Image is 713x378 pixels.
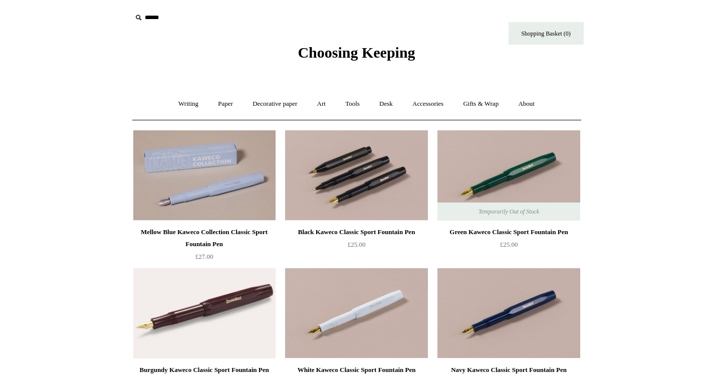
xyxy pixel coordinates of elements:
[285,130,427,221] img: Black Kaweco Classic Sport Fountain Pen
[370,91,402,117] a: Desk
[348,241,366,248] span: £25.00
[285,268,427,358] a: White Kaweco Classic Sport Fountain Pen White Kaweco Classic Sport Fountain Pen
[195,253,213,260] span: £27.00
[285,226,427,267] a: Black Kaweco Classic Sport Fountain Pen £25.00
[440,226,577,238] div: Green Kaweco Classic Sport Fountain Pen
[133,130,276,221] img: Mellow Blue Kaweco Collection Classic Sport Fountain Pen
[285,130,427,221] a: Black Kaweco Classic Sport Fountain Pen Black Kaweco Classic Sport Fountain Pen
[133,268,276,358] a: Burgundy Kaweco Classic Sport Fountain Pen Burgundy Kaweco Classic Sport Fountain Pen
[285,268,427,358] img: White Kaweco Classic Sport Fountain Pen
[136,226,273,250] div: Mellow Blue Kaweco Collection Classic Sport Fountain Pen
[500,241,518,248] span: £25.00
[403,91,452,117] a: Accessories
[308,91,335,117] a: Art
[440,364,577,376] div: Navy Kaweco Classic Sport Fountain Pen
[336,91,369,117] a: Tools
[437,268,580,358] a: Navy Kaweco Classic Sport Fountain Pen Navy Kaweco Classic Sport Fountain Pen
[437,130,580,221] a: Green Kaweco Classic Sport Fountain Pen Green Kaweco Classic Sport Fountain Pen Temporarily Out o...
[509,91,544,117] a: About
[454,91,508,117] a: Gifts & Wrap
[244,91,306,117] a: Decorative paper
[169,91,207,117] a: Writing
[133,130,276,221] a: Mellow Blue Kaweco Collection Classic Sport Fountain Pen Mellow Blue Kaweco Collection Classic Sp...
[437,226,580,267] a: Green Kaweco Classic Sport Fountain Pen £25.00
[298,44,415,61] span: Choosing Keeping
[136,364,273,376] div: Burgundy Kaweco Classic Sport Fountain Pen
[288,364,425,376] div: White Kaweco Classic Sport Fountain Pen
[468,203,549,221] span: Temporarily Out of Stock
[133,268,276,358] img: Burgundy Kaweco Classic Sport Fountain Pen
[509,22,584,45] a: Shopping Basket (0)
[437,268,580,358] img: Navy Kaweco Classic Sport Fountain Pen
[298,52,415,59] a: Choosing Keeping
[209,91,242,117] a: Paper
[133,226,276,267] a: Mellow Blue Kaweco Collection Classic Sport Fountain Pen £27.00
[437,130,580,221] img: Green Kaweco Classic Sport Fountain Pen
[288,226,425,238] div: Black Kaweco Classic Sport Fountain Pen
